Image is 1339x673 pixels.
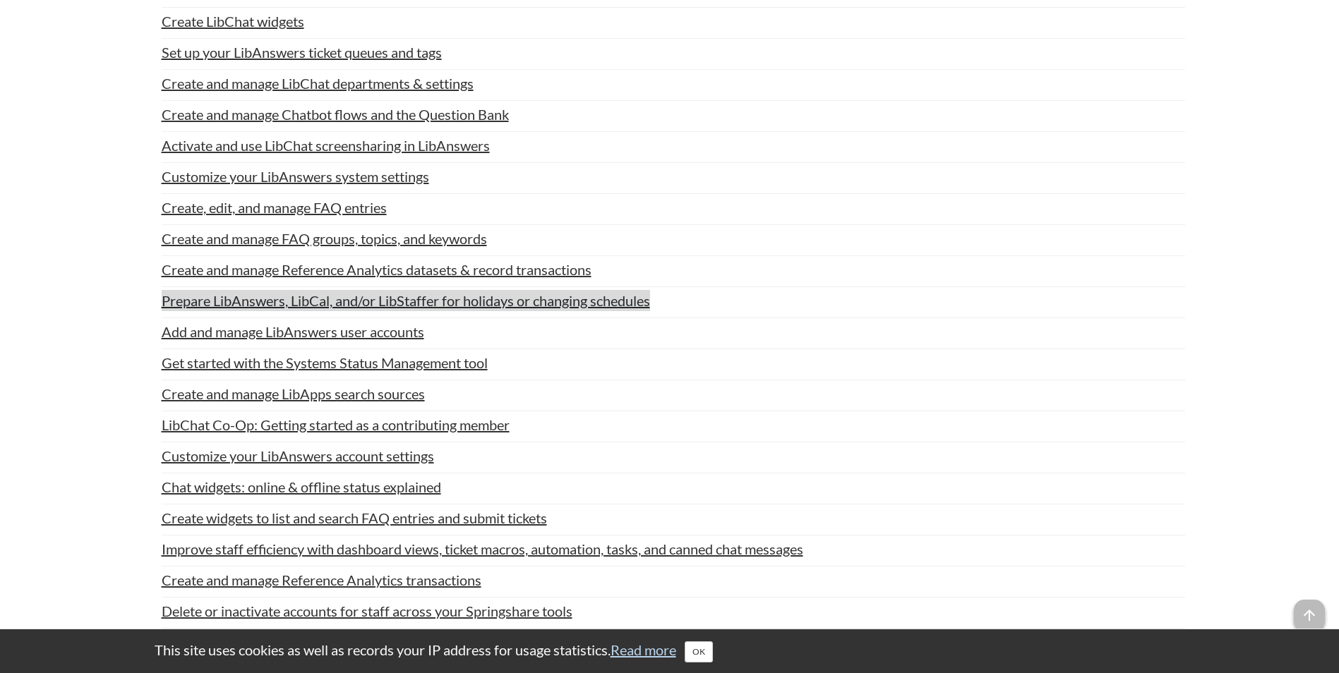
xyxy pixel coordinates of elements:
a: Add and manage LibAnswers user accounts [162,321,424,342]
a: Activate and use LibChat screensharing in LibAnswers [162,135,490,156]
a: Create and manage Reference Analytics transactions [162,569,481,590]
div: This site uses cookies as well as records your IP address for usage statistics. [140,640,1199,662]
a: Get started with the Systems Status Management tool [162,352,488,373]
a: Create and manage LibApps search sources [162,383,425,404]
button: Close [685,641,713,662]
a: Create LibChat widgets [162,11,304,32]
a: Read more [611,641,676,658]
a: Customize your LibAnswers system settings [162,166,429,187]
a: Prepare LibAnswers, LibCal, and/or LibStaffer for holidays or changing schedules [162,290,650,311]
span: arrow_upward [1294,600,1325,631]
a: Chat widgets: online & offline status explained [162,476,441,497]
a: Create and manage LibChat departments & settings [162,73,474,94]
a: arrow_upward [1294,601,1325,618]
a: Create and manage FAQ groups, topics, and keywords [162,228,487,249]
a: Create widgets to list and search FAQ entries and submit tickets [162,507,547,528]
a: Delete or inactivate accounts for staff across your Springshare tools [162,600,572,622]
a: Create and manage Chatbot flows and the Question Bank [162,104,509,125]
a: LibChat Co-Op: Getting started as a contributing member [162,414,510,435]
a: Customize your LibAnswers account settings [162,445,434,466]
a: Create and manage Reference Analytics datasets & record transactions [162,259,592,280]
a: Improve staff efficiency with dashboard views, ticket macros, automation, tasks, and canned chat ... [162,538,803,559]
a: Create, edit, and manage FAQ entries [162,197,387,218]
a: Set up your LibAnswers ticket queues and tags [162,42,442,63]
